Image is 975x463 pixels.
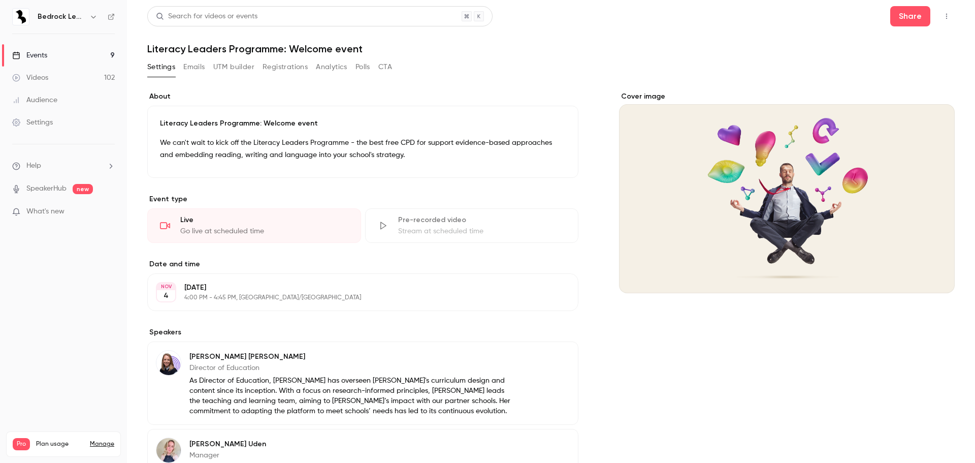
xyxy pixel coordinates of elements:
[398,215,566,225] div: Pre-recorded video
[398,226,566,236] div: Stream at scheduled time
[73,184,93,194] span: new
[26,161,41,171] span: Help
[156,438,181,462] img: Laura Uden
[12,117,53,128] div: Settings
[619,91,955,102] label: Cover image
[378,59,392,75] button: CTA
[160,118,566,129] p: Literacy Leaders Programme: Welcome event
[213,59,254,75] button: UTM builder
[147,91,578,102] label: About
[164,291,169,301] p: 4
[157,283,175,290] div: NOV
[355,59,370,75] button: Polls
[12,161,115,171] li: help-dropdown-opener
[12,50,47,60] div: Events
[156,351,181,375] img: Olivia Sumpter
[12,73,48,83] div: Videos
[184,294,525,302] p: 4:00 PM - 4:45 PM, [GEOGRAPHIC_DATA]/[GEOGRAPHIC_DATA]
[26,206,64,217] span: What's new
[183,59,205,75] button: Emails
[90,440,114,448] a: Manage
[147,259,578,269] label: Date and time
[365,208,579,243] div: Pre-recorded videoStream at scheduled time
[263,59,308,75] button: Registrations
[156,11,257,22] div: Search for videos or events
[189,439,512,449] p: [PERSON_NAME] Uden
[36,440,84,448] span: Plan usage
[619,91,955,293] section: Cover image
[147,59,175,75] button: Settings
[160,137,566,161] p: We can't wait to kick off the Literacy Leaders Programme - the best free CPD for support evidence...
[26,183,67,194] a: SpeakerHub
[189,363,512,373] p: Director of Education
[13,9,29,25] img: Bedrock Learning
[103,207,115,217] iframe: Noticeable Trigger
[147,327,578,337] label: Speakers
[13,438,30,450] span: Pro
[38,12,85,22] h6: Bedrock Learning
[890,6,930,26] button: Share
[189,352,512,362] p: [PERSON_NAME] [PERSON_NAME]
[147,342,578,425] div: Olivia Sumpter[PERSON_NAME] [PERSON_NAME]Director of EducationAs Director of Education, [PERSON_N...
[180,215,348,225] div: Live
[180,226,348,236] div: Go live at scheduled time
[189,450,512,460] p: Manager
[316,59,347,75] button: Analytics
[147,194,578,204] p: Event type
[147,208,361,243] div: LiveGo live at scheduled time
[184,283,525,293] p: [DATE]
[12,95,57,105] div: Audience
[189,376,512,416] p: As Director of Education, [PERSON_NAME] has overseen [PERSON_NAME]'s curriculum design and conten...
[147,43,955,55] h1: Literacy Leaders Programme: Welcome event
